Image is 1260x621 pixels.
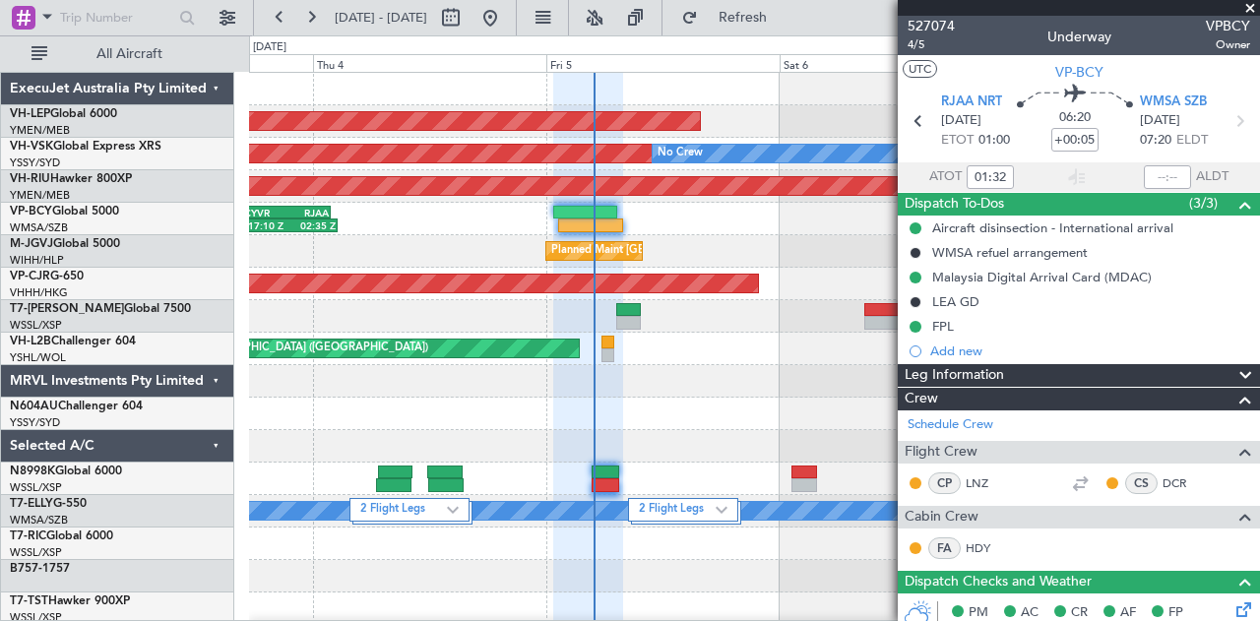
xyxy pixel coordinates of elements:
[716,506,727,514] img: arrow-gray.svg
[932,219,1173,236] div: Aircraft disinsection - International arrival
[10,238,53,250] span: M-JGVJ
[780,54,1013,72] div: Sat 6
[1144,165,1191,189] input: --:--
[941,93,1002,112] span: RJAA NRT
[932,293,979,310] div: LEA GD
[10,253,64,268] a: WIHH/HLP
[335,9,427,27] span: [DATE] - [DATE]
[10,303,124,315] span: T7-[PERSON_NAME]
[966,539,1010,557] a: HDY
[928,537,961,559] div: FA
[903,60,937,78] button: UTC
[546,54,780,72] div: Fri 5
[10,188,70,203] a: YMEN/MEB
[10,108,117,120] a: VH-LEPGlobal 6000
[10,173,50,185] span: VH-RIU
[978,131,1010,151] span: 01:00
[10,595,130,607] a: T7-TSTHawker 900XP
[905,364,1004,387] span: Leg Information
[929,167,962,187] span: ATOT
[1055,62,1103,83] span: VP-BCY
[1206,36,1250,53] span: Owner
[10,401,143,412] a: N604AUChallenger 604
[658,139,703,168] div: No Crew
[10,285,68,300] a: VHHH/HKG
[932,318,954,335] div: FPL
[10,401,58,412] span: N604AU
[1176,131,1208,151] span: ELDT
[10,415,60,430] a: YSSY/SYD
[10,238,120,250] a: M-JGVJGlobal 5000
[941,111,981,131] span: [DATE]
[928,472,961,494] div: CP
[905,441,977,464] span: Flight Crew
[10,271,84,282] a: VP-CJRG-650
[10,498,53,510] span: T7-ELLY
[639,502,717,519] label: 2 Flight Legs
[908,415,993,435] a: Schedule Crew
[905,388,938,410] span: Crew
[1059,108,1091,128] span: 06:20
[905,193,1004,216] span: Dispatch To-Dos
[360,502,447,519] label: 2 Flight Legs
[1163,474,1207,492] a: DCR
[10,206,52,217] span: VP-BCY
[966,474,1010,492] a: LNZ
[932,244,1088,261] div: WMSA refuel arrangement
[10,350,66,365] a: YSHL/WOL
[10,303,191,315] a: T7-[PERSON_NAME]Global 7500
[905,506,978,528] span: Cabin Crew
[10,466,55,477] span: N8998K
[10,271,50,282] span: VP-CJR
[60,3,173,32] input: Trip Number
[10,498,87,510] a: T7-ELLYG-550
[10,513,68,528] a: WMSA/SZB
[10,108,50,120] span: VH-LEP
[1140,111,1180,131] span: [DATE]
[10,220,68,235] a: WMSA/SZB
[10,595,48,607] span: T7-TST
[10,155,60,170] a: YSSY/SYD
[104,334,428,363] div: Unplanned Maint [GEOGRAPHIC_DATA] ([GEOGRAPHIC_DATA])
[51,47,208,61] span: All Aircraft
[1189,193,1218,214] span: (3/3)
[10,206,119,217] a: VP-BCYGlobal 5000
[930,342,1250,359] div: Add new
[10,141,53,153] span: VH-VSK
[291,219,336,231] div: 02:35 Z
[286,207,329,218] div: RJAA
[908,16,955,36] span: 527074
[10,466,122,477] a: N8998KGlobal 6000
[248,219,292,231] div: 17:10 Z
[10,563,70,575] a: B757-1757
[244,207,286,218] div: CYVR
[10,563,49,575] span: B757-1
[702,11,785,25] span: Refresh
[1196,167,1228,187] span: ALDT
[447,506,459,514] img: arrow-gray.svg
[22,38,214,70] button: All Aircraft
[10,530,46,542] span: T7-RIC
[672,2,790,33] button: Refresh
[908,36,955,53] span: 4/5
[10,530,113,542] a: T7-RICGlobal 6000
[10,480,62,495] a: WSSL/XSP
[253,39,286,56] div: [DATE]
[313,54,546,72] div: Thu 4
[10,336,136,347] a: VH-L2BChallenger 604
[10,545,62,560] a: WSSL/XSP
[1047,27,1111,47] div: Underway
[905,571,1092,593] span: Dispatch Checks and Weather
[10,173,132,185] a: VH-RIUHawker 800XP
[1140,93,1207,112] span: WMSA SZB
[1206,16,1250,36] span: VPBCY
[941,131,974,151] span: ETOT
[10,141,161,153] a: VH-VSKGlobal Express XRS
[10,318,62,333] a: WSSL/XSP
[10,336,51,347] span: VH-L2B
[932,269,1152,285] div: Malaysia Digital Arrival Card (MDAC)
[1125,472,1158,494] div: CS
[1140,131,1171,151] span: 07:20
[10,123,70,138] a: YMEN/MEB
[967,165,1014,189] input: --:--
